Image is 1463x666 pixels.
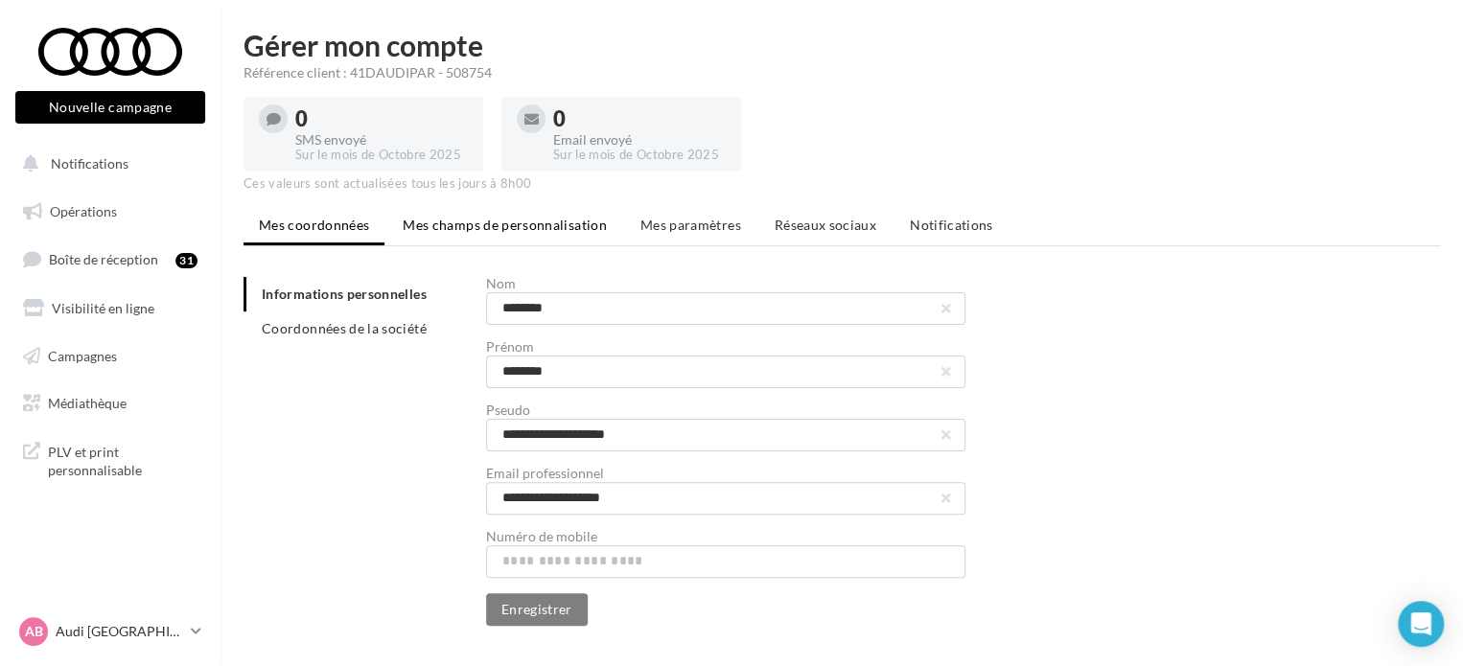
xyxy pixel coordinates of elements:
span: Mes paramètres [640,217,741,233]
span: Campagnes [48,347,117,363]
div: Sur le mois de Octobre 2025 [295,147,468,164]
button: Notifications [12,144,201,184]
span: Notifications [910,217,993,233]
button: Nouvelle campagne [15,91,205,124]
div: Sur le mois de Octobre 2025 [553,147,726,164]
div: Ces valeurs sont actualisées tous les jours à 8h00 [244,175,1440,193]
span: Notifications [51,155,128,172]
span: Mes champs de personnalisation [403,217,607,233]
div: 31 [175,253,197,268]
div: Référence client : 41DAUDIPAR - 508754 [244,63,1440,82]
div: Prénom [486,340,965,354]
div: Pseudo [486,403,965,417]
div: 0 [553,108,726,129]
div: Email envoyé [553,133,726,147]
a: Visibilité en ligne [12,288,209,329]
a: Campagnes [12,336,209,377]
a: Médiathèque [12,383,209,424]
a: AB Audi [GEOGRAPHIC_DATA] [15,613,205,650]
p: Audi [GEOGRAPHIC_DATA] [56,622,183,641]
span: Médiathèque [48,395,127,411]
a: Boîte de réception31 [12,239,209,280]
a: PLV et print personnalisable [12,431,209,488]
span: Coordonnées de la société [262,320,427,336]
button: Enregistrer [486,593,588,626]
span: PLV et print personnalisable [48,439,197,480]
span: Opérations [50,203,117,219]
div: Numéro de mobile [486,530,965,543]
div: Open Intercom Messenger [1398,601,1444,647]
div: 0 [295,108,468,129]
span: Réseaux sociaux [775,217,876,233]
span: Visibilité en ligne [52,300,154,316]
div: Nom [486,277,965,290]
div: Email professionnel [486,467,965,480]
span: AB [25,622,43,641]
h1: Gérer mon compte [244,31,1440,59]
span: Boîte de réception [49,251,158,267]
div: SMS envoyé [295,133,468,147]
a: Opérations [12,192,209,232]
